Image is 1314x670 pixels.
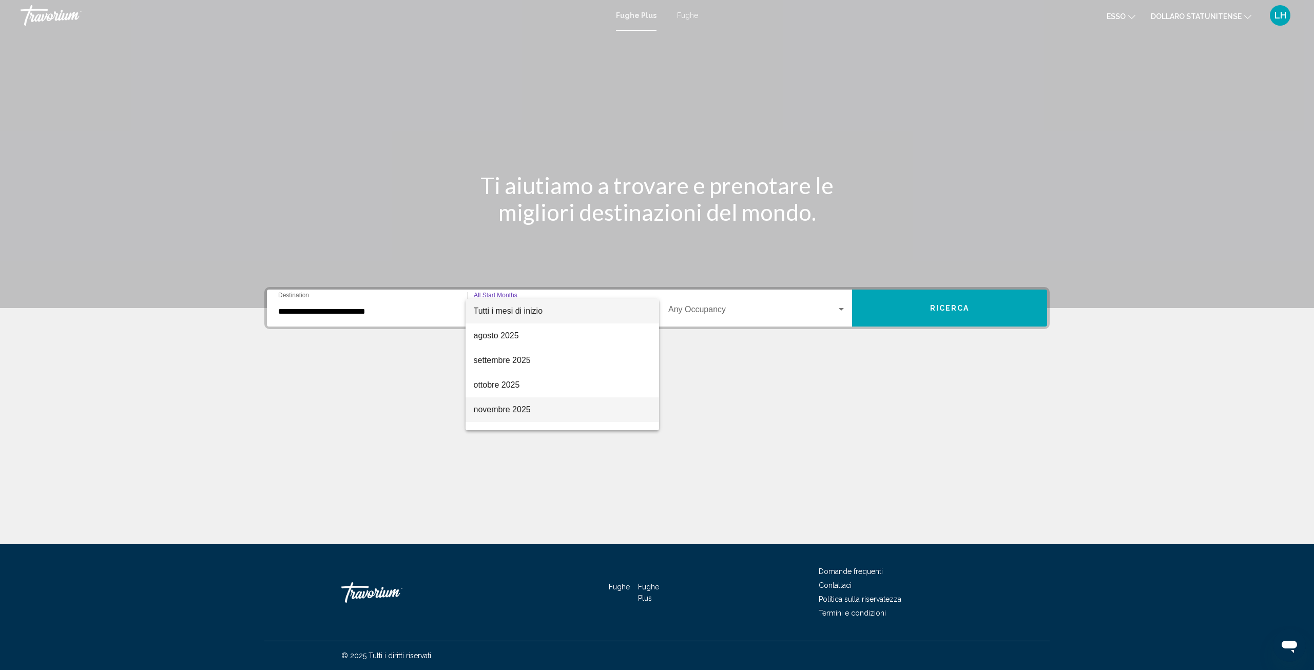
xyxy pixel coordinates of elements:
[1273,629,1306,662] iframe: Pulsante per aprire la finestra di messaggistica
[474,307,543,315] font: Tutti i mesi di inizio
[474,405,531,414] font: novembre 2025
[474,356,531,365] font: settembre 2025
[474,430,528,438] font: dicembre 2025
[474,380,520,389] font: ottobre 2025
[474,331,519,340] font: agosto 2025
